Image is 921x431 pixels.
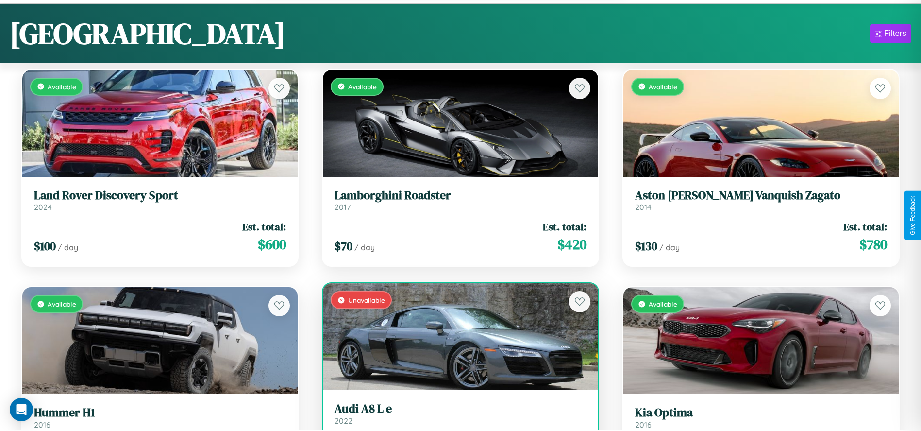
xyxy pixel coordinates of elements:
h3: Kia Optima [635,406,887,420]
a: Kia Optima2016 [635,406,887,430]
span: Est. total: [843,220,887,234]
span: $ 70 [335,238,352,254]
h3: Land Rover Discovery Sport [34,189,286,203]
button: Filters [870,24,911,43]
span: $ 420 [557,235,586,254]
span: $ 600 [258,235,286,254]
h3: Lamborghini Roadster [335,189,586,203]
span: $ 780 [859,235,887,254]
span: $ 100 [34,238,56,254]
span: 2016 [635,420,652,430]
span: Available [48,300,76,308]
span: Available [649,83,677,91]
span: 2022 [335,416,352,426]
span: / day [354,242,375,252]
span: Unavailable [348,296,385,304]
a: Aston [PERSON_NAME] Vanquish Zagato2014 [635,189,887,212]
h3: Audi A8 L e [335,402,586,416]
a: Audi A8 L e2022 [335,402,586,426]
a: Hummer H12016 [34,406,286,430]
span: Available [649,300,677,308]
span: 2017 [335,202,351,212]
span: / day [659,242,680,252]
span: Est. total: [242,220,286,234]
h3: Hummer H1 [34,406,286,420]
span: / day [58,242,78,252]
a: Land Rover Discovery Sport2024 [34,189,286,212]
span: 2016 [34,420,50,430]
h1: [GEOGRAPHIC_DATA] [10,14,285,53]
h3: Aston [PERSON_NAME] Vanquish Zagato [635,189,887,203]
span: Available [348,83,377,91]
span: 2024 [34,202,52,212]
div: Filters [884,29,906,38]
a: Lamborghini Roadster2017 [335,189,586,212]
span: $ 130 [635,238,657,254]
span: 2014 [635,202,652,212]
span: Available [48,83,76,91]
span: Est. total: [543,220,586,234]
div: Open Intercom Messenger [10,398,33,421]
div: Give Feedback [909,196,916,235]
